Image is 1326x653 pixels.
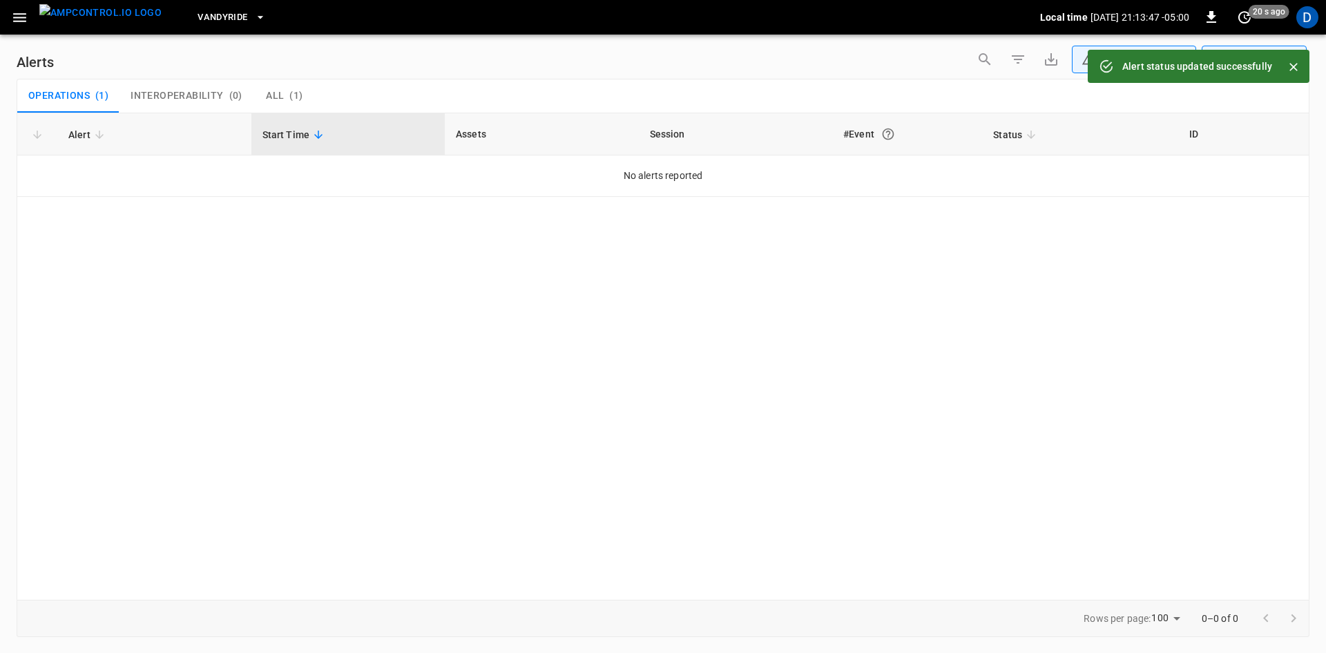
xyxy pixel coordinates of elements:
[28,90,90,102] span: Operations
[198,10,247,26] span: VandyRide
[1178,113,1309,155] th: ID
[266,90,284,102] span: All
[1202,612,1238,625] p: 0–0 of 0
[17,155,1309,197] td: No alerts reported
[1040,10,1088,24] p: Local time
[1090,10,1189,24] p: [DATE] 21:13:47 -05:00
[1122,54,1272,79] div: Alert status updated successfully
[639,113,833,155] th: Session
[1082,53,1174,67] div: Unresolved
[17,51,54,73] h6: Alerts
[445,113,639,155] th: Assets
[993,126,1040,143] span: Status
[289,90,302,102] span: ( 1 )
[1283,57,1304,77] button: Close
[229,90,242,102] span: ( 0 )
[1233,6,1256,28] button: set refresh interval
[1084,612,1151,625] p: Rows per page:
[843,122,971,146] div: #Event
[262,126,328,143] span: Start Time
[68,126,108,143] span: Alert
[95,90,108,102] span: ( 1 )
[39,4,162,21] img: ampcontrol.io logo
[1249,5,1289,19] span: 20 s ago
[131,90,223,102] span: Interoperability
[876,122,901,146] button: An event is a single occurrence of an issue. An alert groups related events for the same asset, m...
[192,4,271,31] button: VandyRide
[1227,46,1307,73] div: Last 24 hrs
[1296,6,1318,28] div: profile-icon
[1151,608,1184,628] div: 100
